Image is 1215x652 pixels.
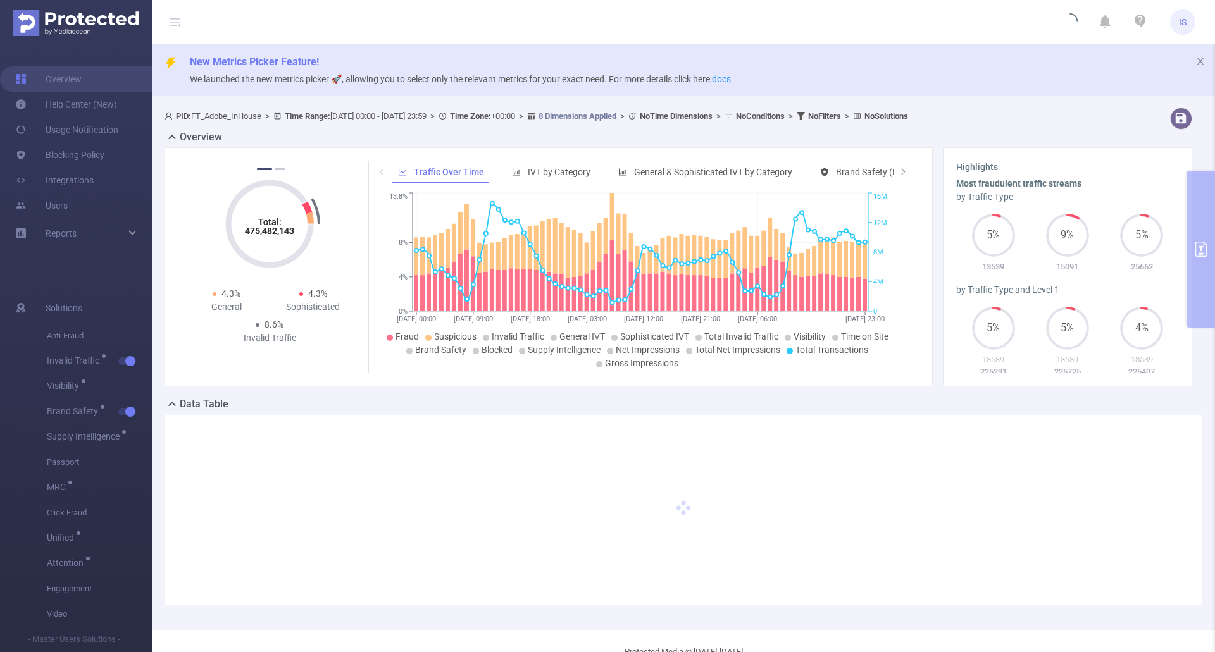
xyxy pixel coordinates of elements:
[616,345,680,355] span: Net Impressions
[640,111,713,121] b: No Time Dimensions
[245,226,294,236] tspan: 475,482,143
[738,315,777,323] tspan: [DATE] 06:00
[704,331,778,341] span: Total Invalid Traffic
[176,111,191,121] b: PID:
[1030,366,1104,378] p: 225725
[46,221,77,246] a: Reports
[46,228,77,238] span: Reports
[794,331,826,341] span: Visibility
[47,601,152,627] span: Video
[47,323,152,348] span: Anti-Fraud
[956,354,1030,366] p: 13539
[956,366,1030,378] p: 225291
[695,345,780,355] span: Total Net Impressions
[397,315,436,323] tspan: [DATE] 00:00
[15,142,104,168] a: Blocking Policy
[634,167,792,177] span: General & Sophisticated IVT by Category
[712,74,731,84] a: docs
[1120,323,1163,333] span: 4%
[620,331,689,341] span: Sophisticated IVT
[539,111,616,121] u: 8 Dimensions Applied
[454,315,493,323] tspan: [DATE] 09:00
[681,315,720,323] tspan: [DATE] 21:00
[399,307,408,316] tspan: 0%
[511,315,550,323] tspan: [DATE] 18:00
[180,130,222,145] h2: Overview
[261,111,273,121] span: >
[180,397,228,412] h2: Data Table
[399,239,408,247] tspan: 8%
[47,558,88,567] span: Attention
[873,249,883,257] tspan: 8M
[956,261,1030,273] p: 13539
[1120,230,1163,240] span: 5%
[836,167,930,177] span: Brand Safety (Detected)
[873,219,887,227] tspan: 12M
[221,288,240,298] span: 4.3%
[434,331,477,341] span: Suspicious
[1030,261,1104,273] p: 15091
[47,533,78,542] span: Unified
[873,278,883,286] tspan: 4M
[1196,57,1205,66] i: icon: close
[257,168,272,170] button: 1
[190,56,319,68] span: New Metrics Picker Feature!
[795,345,868,355] span: Total Transactions
[165,112,176,120] i: icon: user
[845,315,885,323] tspan: [DATE] 23:00
[15,193,68,218] a: Users
[285,111,330,121] b: Time Range:
[183,300,270,314] div: General
[15,168,94,193] a: Integrations
[808,111,841,121] b: No Filters
[956,283,1179,297] div: by Traffic Type and Level 1
[46,295,82,321] span: Solutions
[482,345,513,355] span: Blocked
[956,161,1179,174] h3: Highlights
[396,331,419,341] span: Fraud
[559,331,605,341] span: General IVT
[515,111,527,121] span: >
[47,500,152,526] span: Click Fraud
[1105,261,1179,273] p: 25662
[47,381,84,390] span: Visibility
[389,193,408,201] tspan: 13.8%
[528,345,601,355] span: Supply Intelligence
[624,315,663,323] tspan: [DATE] 12:00
[227,331,313,345] div: Invalid Traffic
[47,450,152,475] span: Passport
[308,288,327,298] span: 4.3%
[190,74,731,84] span: We launched the new metrics picker 🚀, allowing you to select only the relevant metrics for your e...
[47,576,152,601] span: Engagement
[873,193,887,201] tspan: 16M
[956,178,1081,188] b: Most fraudulent traffic streams
[47,356,104,365] span: Invalid Traffic
[414,167,484,177] span: Traffic Over Time
[265,319,283,329] span: 8.6%
[736,111,785,121] b: No Conditions
[47,432,124,441] span: Supply Intelligence
[956,190,1179,204] div: by Traffic Type
[1046,323,1089,333] span: 5%
[873,307,877,316] tspan: 0
[15,66,82,92] a: Overview
[785,111,797,121] span: >
[1179,9,1187,35] span: IS
[618,168,627,176] i: icon: bar-chart
[1105,366,1179,378] p: 225407
[275,168,285,170] button: 2
[841,111,853,121] span: >
[1030,354,1104,366] p: 13539
[568,315,607,323] tspan: [DATE] 03:00
[398,168,407,176] i: icon: line-chart
[165,57,177,70] i: icon: thunderbolt
[899,168,907,175] i: icon: right
[864,111,908,121] b: No Solutions
[1105,354,1179,366] p: 13539
[258,217,282,227] tspan: Total:
[427,111,439,121] span: >
[415,345,466,355] span: Brand Safety
[47,483,70,491] span: MRC
[15,92,117,117] a: Help Center (New)
[492,331,544,341] span: Invalid Traffic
